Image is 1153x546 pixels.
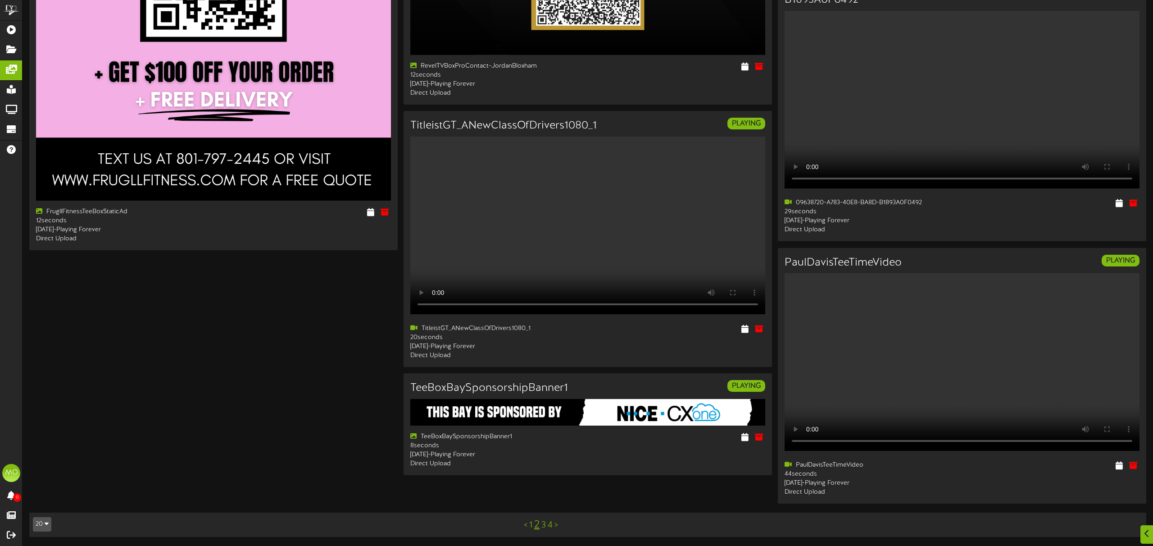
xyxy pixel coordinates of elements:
[13,493,21,502] span: 0
[410,80,581,89] div: [DATE] - Playing Forever
[36,207,207,216] div: FrugllFitnessTeeBoxStaticAd
[410,89,581,98] div: Direct Upload
[534,519,540,531] a: 2
[785,216,955,225] div: [DATE] - Playing Forever
[785,488,955,497] div: Direct Upload
[785,11,1139,188] video: Your browser does not support HTML5 video.
[410,441,581,450] div: 8 seconds
[36,225,207,234] div: [DATE] - Playing Forever
[785,257,902,269] h3: PaulDavisTeeTimeVideo
[785,479,955,488] div: [DATE] - Playing Forever
[410,399,765,426] img: f2a271e8-d326-45a1-afc4-481bf188a90d.png
[410,333,581,342] div: 20 seconds
[410,342,581,351] div: [DATE] - Playing Forever
[410,71,581,80] div: 12 seconds
[410,351,581,360] div: Direct Upload
[410,120,597,132] h3: TitleistGT_ANewClassOfDrivers1080_1
[1106,257,1135,265] strong: PLAYING
[785,470,955,479] div: 44 seconds
[785,225,955,234] div: Direct Upload
[410,324,581,333] div: TitleistGT_ANewClassOfDrivers1080_1
[541,520,546,530] a: 3
[36,216,207,225] div: 12 seconds
[36,234,207,243] div: Direct Upload
[410,450,581,459] div: [DATE] - Playing Forever
[2,464,20,482] div: MO
[410,62,581,71] div: RevelTVBoxProContact-JordanBloxham
[410,382,568,394] h3: TeeBoxBaySponsorshipBanner1
[410,432,581,441] div: TeeBoxBaySponsorshipBanner1
[529,520,532,530] a: 1
[785,207,955,216] div: 29 seconds
[524,520,527,530] a: <
[548,520,553,530] a: 4
[732,119,761,128] strong: PLAYING
[785,273,1139,451] video: Your browser does not support HTML5 video.
[410,137,765,314] video: Your browser does not support HTML5 video.
[33,517,51,532] button: 20
[785,198,955,207] div: 09638720-A783-40E8-BA8D-B1893A0F0492
[785,461,955,470] div: PaulDavisTeeTimeVideo
[554,520,558,530] a: >
[732,382,761,390] strong: PLAYING
[410,459,581,468] div: Direct Upload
